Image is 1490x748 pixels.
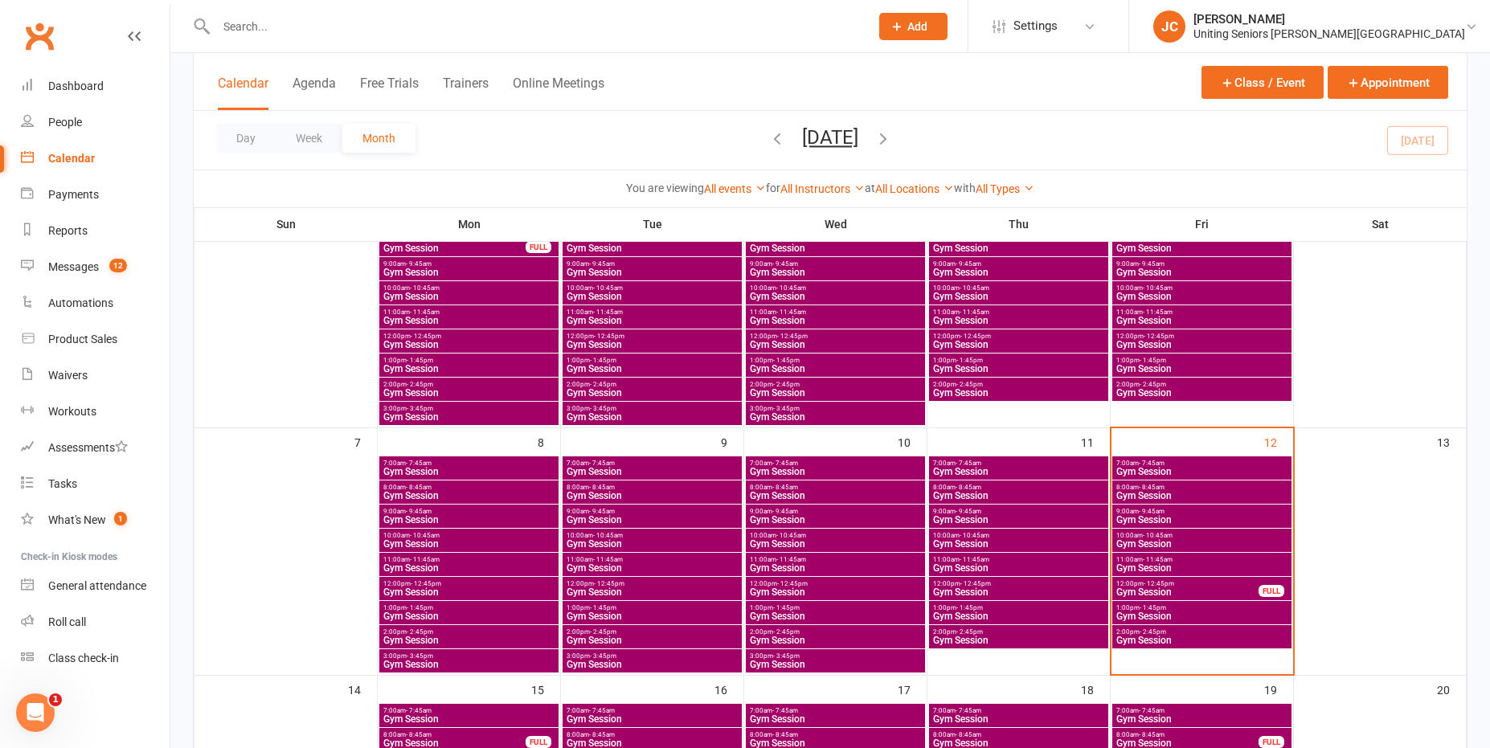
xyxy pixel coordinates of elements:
[749,611,922,621] span: Gym Session
[1115,532,1288,539] span: 10:00am
[411,580,441,587] span: - 12:45pm
[383,604,555,611] span: 1:00pm
[1115,587,1259,597] span: Gym Session
[49,693,62,706] span: 1
[383,508,555,515] span: 9:00am
[566,460,739,467] span: 7:00am
[48,224,88,237] div: Reports
[354,428,377,455] div: 7
[772,484,798,491] span: - 8:45am
[865,182,875,194] strong: at
[383,611,555,621] span: Gym Session
[566,611,739,621] span: Gym Session
[48,333,117,345] div: Product Sales
[566,405,739,412] span: 3:00pm
[383,484,555,491] span: 8:00am
[593,532,623,539] span: - 10:45am
[342,124,415,153] button: Month
[48,80,104,92] div: Dashboard
[960,532,989,539] span: - 10:45am
[566,309,739,316] span: 11:00am
[383,284,555,292] span: 10:00am
[772,460,798,467] span: - 7:45am
[407,604,433,611] span: - 1:45pm
[956,628,983,636] span: - 2:45pm
[932,467,1105,476] span: Gym Session
[410,556,440,563] span: - 11:45am
[932,309,1105,316] span: 11:00am
[566,636,739,645] span: Gym Session
[566,532,739,539] span: 10:00am
[932,243,1105,253] span: Gym Session
[1115,309,1288,316] span: 11:00am
[960,284,989,292] span: - 10:45am
[960,333,991,340] span: - 12:45pm
[566,604,739,611] span: 1:00pm
[566,316,739,325] span: Gym Session
[383,309,555,316] span: 11:00am
[772,260,798,268] span: - 9:45am
[593,284,623,292] span: - 10:45am
[749,388,922,398] span: Gym Session
[932,388,1105,398] span: Gym Session
[538,428,560,455] div: 8
[1328,66,1448,99] button: Appointment
[1143,556,1173,563] span: - 11:45am
[776,284,806,292] span: - 10:45am
[407,381,433,388] span: - 2:45pm
[21,640,170,676] a: Class kiosk mode
[593,556,623,563] span: - 11:45am
[566,628,739,636] span: 2:00pm
[589,260,615,268] span: - 9:45am
[566,515,739,525] span: Gym Session
[1115,515,1288,525] span: Gym Session
[1144,580,1174,587] span: - 12:45pm
[21,321,170,358] a: Product Sales
[749,364,922,374] span: Gym Session
[590,405,616,412] span: - 3:45pm
[956,357,983,364] span: - 1:45pm
[956,460,981,467] span: - 7:45am
[407,628,433,636] span: - 2:45pm
[956,381,983,388] span: - 2:45pm
[1140,357,1166,364] span: - 1:45pm
[1143,532,1173,539] span: - 10:45am
[383,580,555,587] span: 12:00pm
[1115,539,1288,549] span: Gym Session
[566,563,739,573] span: Gym Session
[932,515,1105,525] span: Gym Session
[749,292,922,301] span: Gym Session
[406,460,432,467] span: - 7:45am
[773,381,800,388] span: - 2:45pm
[406,260,432,268] span: - 9:45am
[48,513,106,526] div: What's New
[383,460,555,467] span: 7:00am
[383,340,555,349] span: Gym Session
[566,381,739,388] span: 2:00pm
[932,460,1105,467] span: 7:00am
[21,502,170,538] a: What's New1
[407,357,433,364] span: - 1:45pm
[932,556,1105,563] span: 11:00am
[1140,628,1166,636] span: - 2:45pm
[749,539,922,549] span: Gym Session
[383,587,555,597] span: Gym Session
[21,177,170,213] a: Payments
[21,466,170,502] a: Tasks
[1140,381,1166,388] span: - 2:45pm
[749,467,922,476] span: Gym Session
[749,357,922,364] span: 1:00pm
[48,405,96,418] div: Workouts
[407,405,433,412] span: - 3:45pm
[749,532,922,539] span: 10:00am
[21,568,170,604] a: General attendance kiosk mode
[898,428,927,455] div: 10
[932,539,1105,549] span: Gym Session
[749,484,922,491] span: 8:00am
[1013,8,1058,44] span: Settings
[566,340,739,349] span: Gym Session
[776,309,806,316] span: - 11:45am
[406,508,432,515] span: - 9:45am
[410,284,440,292] span: - 10:45am
[48,615,86,628] div: Roll call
